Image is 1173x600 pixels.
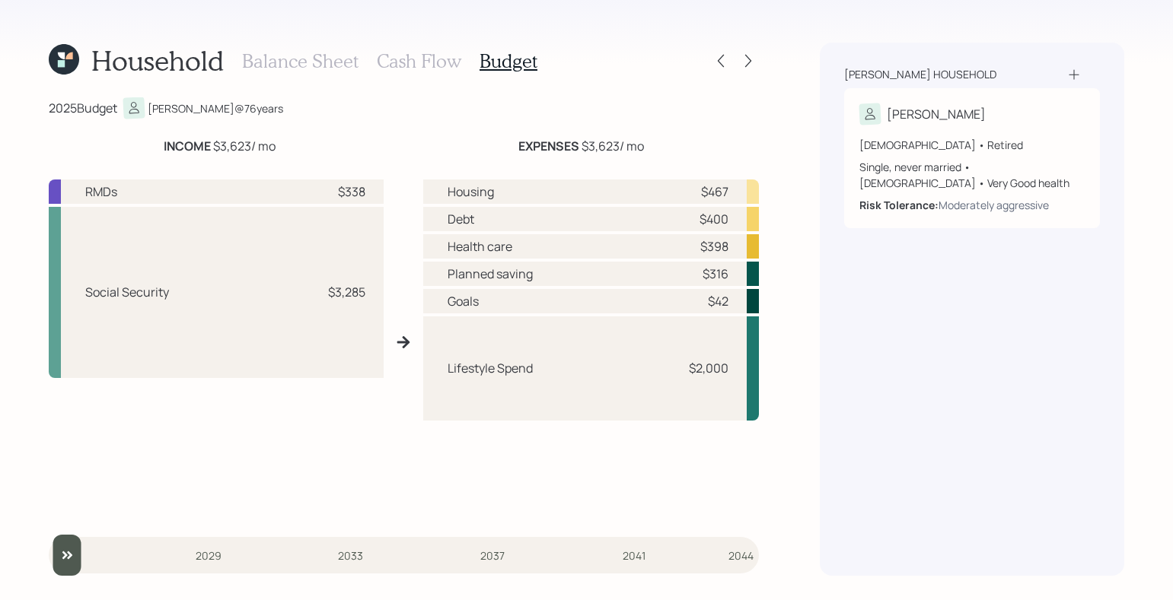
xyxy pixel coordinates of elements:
div: $2,000 [689,359,728,377]
div: Planned saving [448,265,533,283]
div: $338 [338,183,365,201]
div: $3,623 / mo [164,137,276,155]
div: Social Security [85,283,169,301]
div: 2025 Budget [49,99,117,117]
div: Moderately aggressive [939,197,1049,213]
div: $398 [700,237,728,256]
div: Single, never married • [DEMOGRAPHIC_DATA] • Very Good health [859,159,1085,191]
h3: Balance Sheet [242,50,359,72]
div: [PERSON_NAME] @ 76 years [148,100,283,116]
div: $467 [701,183,728,201]
h1: Household [91,44,224,77]
div: [PERSON_NAME] household [844,67,996,82]
div: [DEMOGRAPHIC_DATA] • Retired [859,137,1085,153]
div: $316 [703,265,728,283]
div: Lifestyle Spend [448,359,533,377]
div: $3,285 [328,283,365,301]
div: $400 [700,210,728,228]
div: $3,623 / mo [518,137,644,155]
div: [PERSON_NAME] [887,105,986,123]
div: Health care [448,237,512,256]
div: Debt [448,210,474,228]
div: Housing [448,183,494,201]
b: Risk Tolerance: [859,198,939,212]
b: EXPENSES [518,138,579,154]
h3: Budget [480,50,537,72]
div: Goals [448,292,479,310]
h3: Cash Flow [377,50,461,72]
b: INCOME [164,138,211,154]
div: RMDs [85,183,117,201]
div: $42 [708,292,728,310]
